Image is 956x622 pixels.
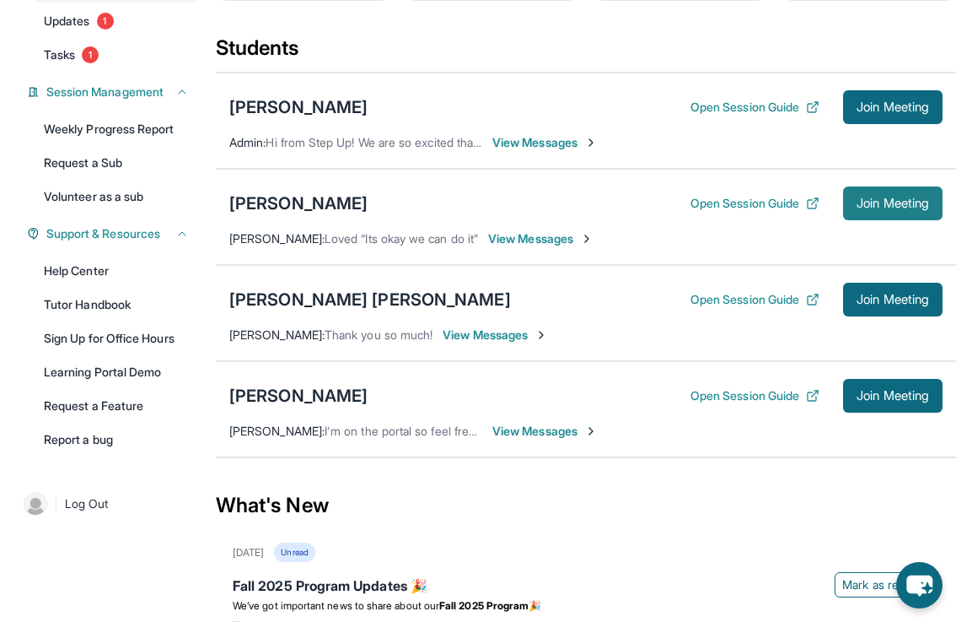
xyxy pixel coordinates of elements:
[34,425,199,455] a: Report a bug
[857,295,929,305] span: Join Meeting
[34,391,199,421] a: Request a Feature
[857,391,929,401] span: Join Meeting
[492,423,598,440] span: View Messages
[843,90,943,124] button: Join Meeting
[690,291,819,308] button: Open Session Guide
[325,231,478,246] span: Loved “Its okay we can do it”
[229,231,325,246] span: [PERSON_NAME] :
[443,327,548,343] span: View Messages
[34,357,199,387] a: Learning Portal Demo
[843,187,943,220] button: Join Meeting
[843,379,943,413] button: Join Meeting
[325,327,432,342] span: Thank you so much!
[44,46,75,63] span: Tasks
[584,425,598,438] img: Chevron-Right
[229,95,368,119] div: [PERSON_NAME]
[34,181,199,212] a: Volunteer as a sub
[24,492,47,516] img: user-img
[439,599,529,612] strong: Fall 2025 Program
[46,225,160,242] span: Support & Resources
[97,13,114,30] span: 1
[46,84,164,100] span: Session Management
[325,424,571,438] span: I'm on the portal so feel free to join whenever!
[835,572,939,598] button: Mark as read
[216,35,956,72] div: Students
[34,256,199,286] a: Help Center
[34,40,199,70] a: Tasks1
[229,288,511,311] div: [PERSON_NAME] [PERSON_NAME]
[488,230,593,247] span: View Messages
[65,495,109,512] span: Log Out
[34,148,199,178] a: Request a Sub
[690,99,819,116] button: Open Session Guide
[34,114,199,144] a: Weekly Progress Report
[534,328,548,342] img: Chevron-Right
[229,327,325,342] span: [PERSON_NAME] :
[34,323,199,354] a: Sign Up for Office Hours
[584,136,598,149] img: Chevron-Right
[690,195,819,212] button: Open Session Guide
[40,225,189,242] button: Support & Resources
[34,289,199,320] a: Tutor Handbook
[529,599,541,612] span: 🎉
[580,232,593,246] img: Chevron-Right
[216,468,956,543] div: What's New
[229,192,368,215] div: [PERSON_NAME]
[233,546,264,560] div: [DATE]
[40,84,189,100] button: Session Management
[492,134,598,151] span: View Messages
[842,576,911,593] span: Mark as read
[843,283,943,316] button: Join Meeting
[54,494,58,514] span: |
[857,198,929,208] span: Join Meeting
[82,46,99,63] span: 1
[229,424,325,438] span: [PERSON_NAME] :
[233,576,939,599] div: Fall 2025 Program Updates 🎉
[229,384,368,408] div: [PERSON_NAME]
[857,102,929,112] span: Join Meeting
[44,13,90,30] span: Updates
[896,562,943,608] button: chat-button
[229,135,266,149] span: Admin :
[17,485,199,522] a: |Log Out
[274,543,314,562] div: Unread
[34,6,199,36] a: Updates1
[690,387,819,404] button: Open Session Guide
[233,599,439,612] span: We’ve got important news to share about our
